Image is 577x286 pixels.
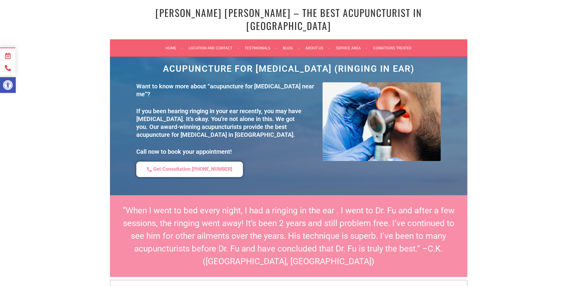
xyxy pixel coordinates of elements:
[305,44,330,51] a: About Us
[189,44,239,51] a: Location and Contact
[136,148,317,156] p: Call now to book your appointment!
[283,44,300,51] a: Blog
[155,5,422,33] a: [PERSON_NAME] [PERSON_NAME] – The Best Acupuncturist In [GEOGRAPHIC_DATA]
[153,166,232,173] span: Get Consultation [PHONE_NUMBER]
[136,82,317,98] p: Want to know more about “acupuncture for [MEDICAL_DATA] near me”?
[136,162,243,177] a: Get Consultation [PHONE_NUMBER]
[136,107,317,139] p: If you been hearing ringing in your ear recently, you may have [MEDICAL_DATA]. It’s okay. You’re ...
[133,64,444,73] h1: Acupuncture for [MEDICAL_DATA] (Ringing in Ear)
[166,44,183,51] a: Home
[245,44,277,51] a: Testimonials
[336,44,367,51] a: Service Area
[373,44,412,51] a: Conditions Treated
[323,82,441,161] img: tinnitus (ringing in the ear)
[116,204,461,268] p: “When I went to bed every night, I had a ringing in the ear . I went to Dr. Fu and after a few se...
